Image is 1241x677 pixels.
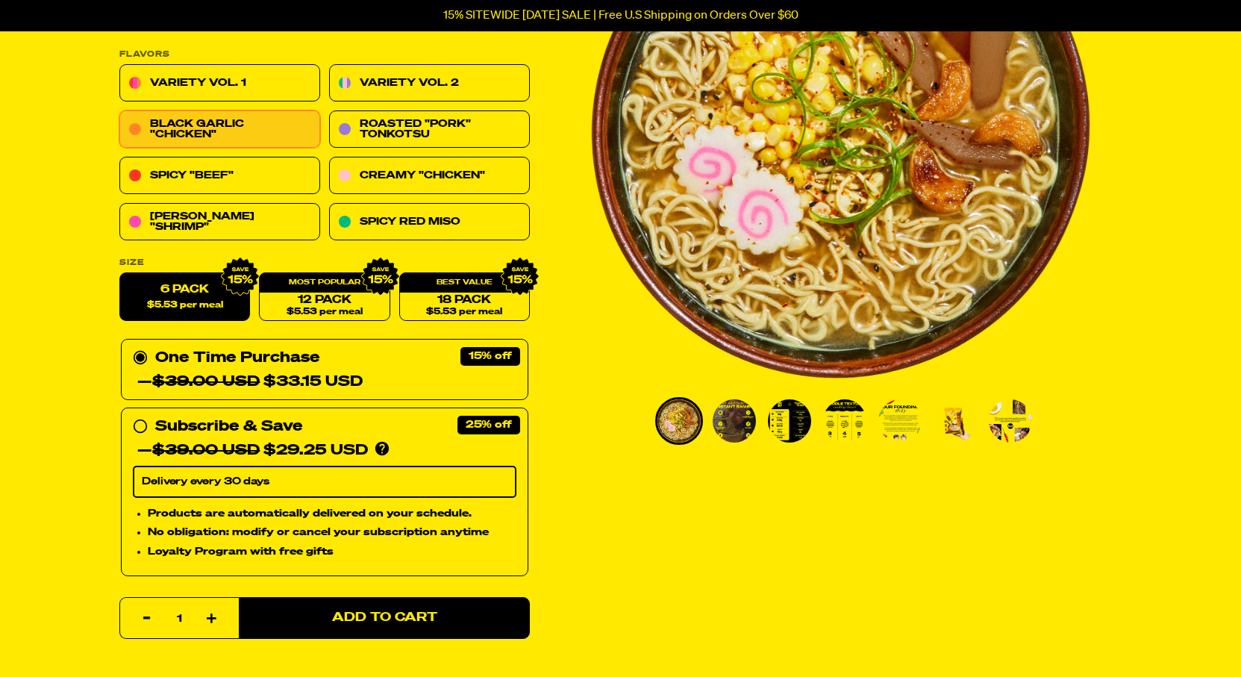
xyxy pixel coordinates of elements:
span: $5.53 per meal [146,301,222,311]
li: Go to slide 4 [821,397,869,445]
label: Size [119,259,530,267]
li: No obligation: modify or cancel your subscription anytime [148,525,516,541]
img: Black Garlic "Chicken" Ramen [768,399,811,443]
div: One Time Purchase [133,346,516,394]
li: Go to slide 5 [876,397,924,445]
a: 18 Pack$5.53 per meal [398,273,529,322]
div: — $33.15 USD [137,370,363,394]
a: Variety Vol. 2 [329,65,530,102]
li: Go to slide 7 [987,397,1034,445]
span: $5.53 per meal [286,308,362,317]
a: Creamy "Chicken" [329,157,530,195]
p: 15% SITEWIDE [DATE] SALE | Free U.S Shipping on Orders Over $60 [443,9,798,22]
a: Spicy Red Miso [329,204,530,241]
img: IMG_9632.png [360,258,399,296]
img: Black Garlic "Chicken" Ramen [713,399,756,443]
p: Flavors [119,51,530,59]
li: Go to slide 6 [931,397,979,445]
label: 6 Pack [119,273,250,322]
select: Subscribe & Save —$39.00 USD$29.25 USD Products are automatically delivered on your schedule. No ... [133,467,516,498]
img: Black Garlic "Chicken" Ramen [823,399,866,443]
img: Black Garlic "Chicken" Ramen [878,399,922,443]
a: Black Garlic "Chicken" [119,111,320,149]
img: Black Garlic "Chicken" Ramen [934,399,977,443]
a: 12 Pack$5.53 per meal [259,273,390,322]
a: [PERSON_NAME] "Shrimp" [119,204,320,241]
li: Loyalty Program with free gifts [148,544,516,561]
span: $5.53 per meal [426,308,502,317]
li: Products are automatically delivered on your schedule. [148,505,516,522]
img: Black Garlic "Chicken" Ramen [657,399,701,443]
del: $39.00 USD [152,375,260,390]
span: Add to Cart [331,612,437,625]
img: Black Garlic "Chicken" Ramen [989,399,1032,443]
img: IMG_9632.png [500,258,539,296]
li: Go to slide 3 [766,397,813,445]
div: — $29.25 USD [137,439,368,463]
div: Subscribe & Save [155,415,302,439]
a: Roasted "Pork" Tonkotsu [329,111,530,149]
a: Variety Vol. 1 [119,65,320,102]
li: Go to slide 2 [710,397,758,445]
a: Spicy "Beef" [119,157,320,195]
li: Go to slide 1 [655,397,703,445]
button: Add to Cart [239,597,530,639]
input: quantity [129,598,230,640]
del: $39.00 USD [152,443,260,458]
img: IMG_9632.png [221,258,260,296]
div: PDP main carousel thumbnails [590,397,1092,445]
